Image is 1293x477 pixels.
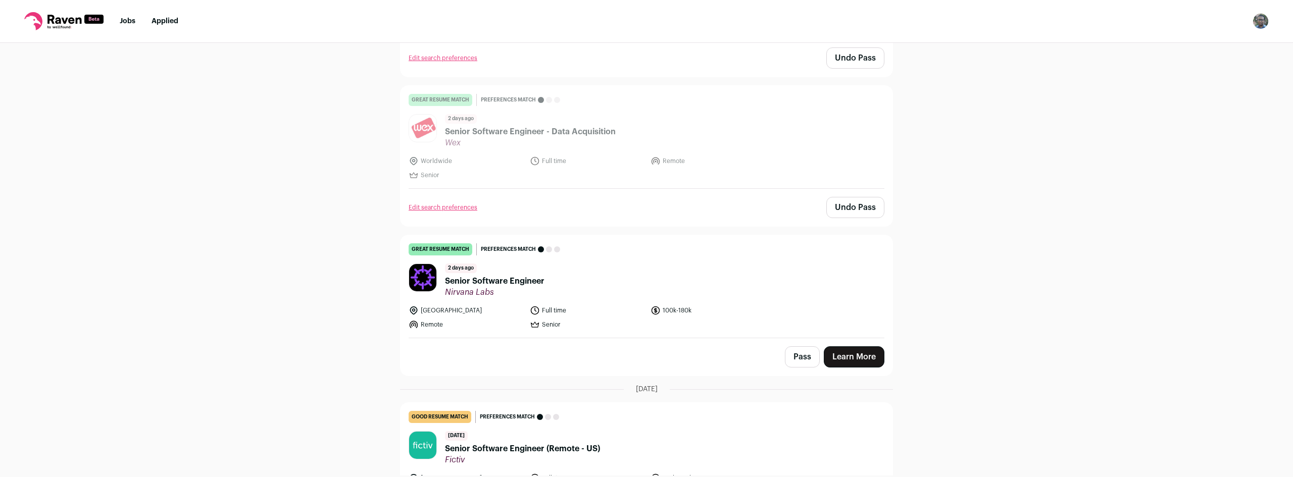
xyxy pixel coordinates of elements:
[651,156,766,166] li: Remote
[445,138,616,148] span: Wex
[445,114,477,124] span: 2 days ago
[409,264,436,291] img: f06e277a27d33b62d8de457ff396be1164e5dab68d134f30be5fbe88e536da1c.jpg
[409,320,524,330] li: Remote
[445,126,616,138] span: Senior Software Engineer - Data Acquisition
[481,244,536,254] span: Preferences match
[445,263,477,273] span: 2 days ago
[530,156,645,166] li: Full time
[651,305,766,315] li: 100k-180k
[1253,13,1269,29] img: 8730264-medium_jpg
[826,197,884,218] button: Undo Pass
[480,412,535,422] span: Preferences match
[409,203,477,211] a: Edit search preferences
[409,170,524,180] li: Senior
[445,455,600,465] span: Fictiv
[445,275,544,287] span: Senior Software Engineer
[409,54,477,62] a: Edit search preferences
[120,18,135,25] a: Jobs
[824,346,884,367] a: Learn More
[445,431,468,441] span: [DATE]
[785,346,820,367] button: Pass
[1253,13,1269,29] button: Open dropdown
[826,47,884,69] button: Undo Pass
[481,95,536,105] span: Preferences match
[530,305,645,315] li: Full time
[401,86,892,188] a: great resume match Preferences match 2 days ago Senior Software Engineer - Data Acquisition Wex W...
[445,287,544,297] span: Nirvana Labs
[445,443,600,455] span: Senior Software Engineer (Remote - US)
[152,18,178,25] a: Applied
[409,156,524,166] li: Worldwide
[409,117,436,139] img: 6ab67cd2cf17fd0d0cc382377698315955706a931088c98580e57bcffc808660.jpg
[401,235,892,338] a: great resume match Preferences match 2 days ago Senior Software Engineer Nirvana Labs [GEOGRAPHIC...
[409,411,471,423] div: good resume match
[409,305,524,315] li: [GEOGRAPHIC_DATA]
[409,94,472,106] div: great resume match
[636,384,658,394] span: [DATE]
[409,432,436,459] img: fbafb16f9240360164b63df82faccc3c49b204a4539a79f0959278f5a1a68052.jpg
[409,243,472,255] div: great resume match
[530,320,645,330] li: Senior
